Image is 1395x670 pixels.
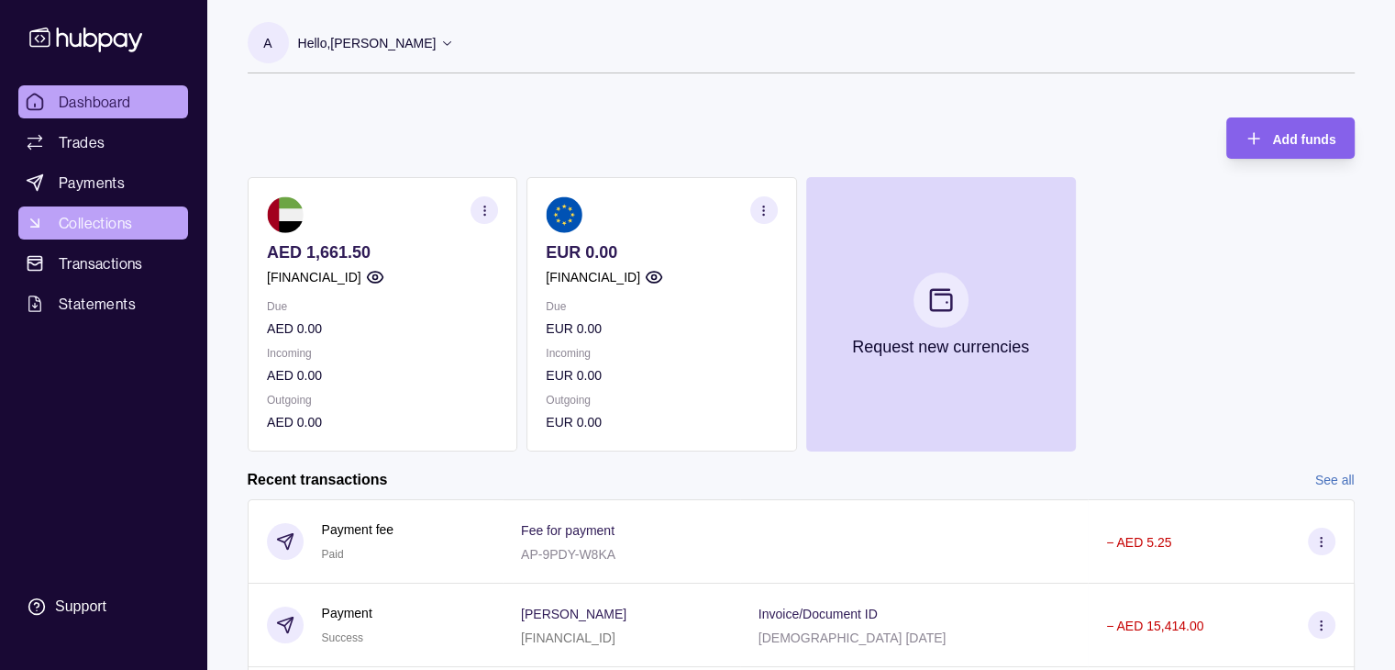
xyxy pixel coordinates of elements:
[322,631,363,644] span: Success
[267,365,498,385] p: AED 0.00
[805,177,1075,452] button: Request new currencies
[546,343,777,363] p: Incoming
[18,287,188,320] a: Statements
[546,318,777,339] p: EUR 0.00
[18,166,188,199] a: Payments
[322,603,372,623] p: Payment
[55,597,106,617] div: Support
[1272,132,1335,147] span: Add funds
[1106,619,1203,633] p: − AED 15,414.00
[59,91,131,113] span: Dashboard
[18,587,188,626] a: Support
[267,296,498,317] p: Due
[546,365,777,385] p: EUR 0.00
[267,412,498,432] p: AED 0.00
[267,343,498,363] p: Incoming
[267,267,361,287] p: [FINANCIAL_ID]
[267,390,498,410] p: Outgoing
[267,196,304,233] img: ae
[546,267,640,287] p: [FINANCIAL_ID]
[521,547,615,562] p: AP-9PDY-W8KA
[546,196,582,233] img: eu
[758,607,878,621] p: Invoice/Document ID
[521,607,626,621] p: [PERSON_NAME]
[18,207,188,240] a: Collections
[267,242,498,262] p: AED 1,661.50
[546,412,777,432] p: EUR 0.00
[298,33,437,53] p: Hello, [PERSON_NAME]
[59,172,125,194] span: Payments
[546,390,777,410] p: Outgoing
[1315,470,1355,490] a: See all
[521,523,614,538] p: Fee for payment
[18,85,188,118] a: Dashboard
[267,318,498,339] p: AED 0.00
[322,548,344,561] span: Paid
[18,247,188,280] a: Transactions
[59,293,136,315] span: Statements
[852,337,1029,357] p: Request new currencies
[18,126,188,159] a: Trades
[263,33,271,53] p: A
[546,296,777,317] p: Due
[1106,535,1171,550] p: − AED 5.25
[248,470,388,490] h2: Recent transactions
[59,212,132,234] span: Collections
[322,519,394,540] p: Payment fee
[59,252,143,274] span: Transactions
[758,631,947,645] p: [DEMOGRAPHIC_DATA] [DATE]
[1226,117,1354,159] button: Add funds
[546,242,777,262] p: EUR 0.00
[59,131,105,153] span: Trades
[521,631,615,645] p: [FINANCIAL_ID]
